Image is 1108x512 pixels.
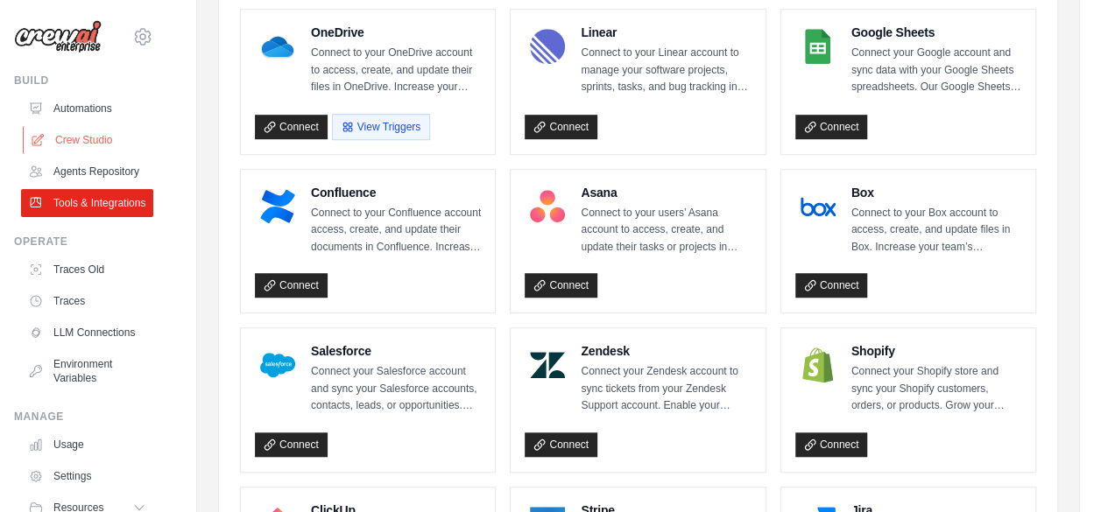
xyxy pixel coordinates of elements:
a: Connect [525,115,597,139]
h4: Asana [581,184,751,201]
a: Automations [21,95,153,123]
img: Confluence Logo [260,189,295,224]
div: Operate [14,235,153,249]
a: Agents Repository [21,158,153,186]
a: Tools & Integrations [21,189,153,217]
a: Traces Old [21,256,153,284]
p: Connect to your Confluence account access, create, and update their documents in Confluence. Incr... [311,205,481,256]
p: Connect to your Linear account to manage your software projects, sprints, tasks, and bug tracking... [581,45,751,96]
a: Connect [795,273,868,298]
h4: Confluence [311,184,481,201]
img: Box Logo [801,189,836,224]
img: Zendesk Logo [530,347,565,382]
a: Usage [21,431,153,459]
div: Manage [14,410,153,424]
div: Build [14,74,153,88]
a: Traces [21,287,153,315]
p: Connect your Google account and sync data with your Google Sheets spreadsheets. Our Google Sheets... [851,45,1021,96]
a: Connect [255,273,328,298]
p: Connect your Salesforce account and sync your Salesforce accounts, contacts, leads, or opportunit... [311,363,481,415]
h4: Salesforce [311,342,481,360]
img: Logo [14,20,102,53]
img: Linear Logo [530,29,565,64]
a: Crew Studio [23,126,155,154]
h4: Box [851,184,1021,201]
p: Connect your Zendesk account to sync tickets from your Zendesk Support account. Enable your suppo... [581,363,751,415]
img: Shopify Logo [801,347,836,382]
h4: Google Sheets [851,24,1021,41]
a: Connect [525,432,597,457]
a: Connect [255,432,328,457]
a: LLM Connections [21,319,153,347]
a: Connect [255,115,328,139]
a: Environment Variables [21,350,153,392]
a: Connect [525,273,597,298]
a: Connect [795,432,868,457]
a: Settings [21,462,153,490]
a: Connect [795,115,868,139]
img: Asana Logo [530,189,565,224]
h4: OneDrive [311,24,481,41]
button: View Triggers [332,114,430,140]
h4: Shopify [851,342,1021,360]
img: Google Sheets Logo [801,29,836,64]
img: Salesforce Logo [260,347,295,382]
img: OneDrive Logo [260,29,295,64]
p: Connect your Shopify store and sync your Shopify customers, orders, or products. Grow your busine... [851,363,1021,415]
h4: Zendesk [581,342,751,360]
p: Connect to your OneDrive account to access, create, and update their files in OneDrive. Increase ... [311,45,481,96]
p: Connect to your users’ Asana account to access, create, and update their tasks or projects in Asa... [581,205,751,256]
p: Connect to your Box account to access, create, and update files in Box. Increase your team’s prod... [851,205,1021,256]
h4: Linear [581,24,751,41]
